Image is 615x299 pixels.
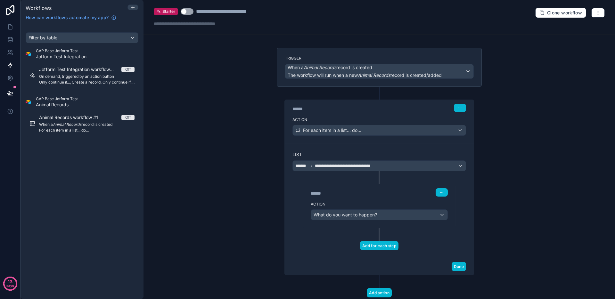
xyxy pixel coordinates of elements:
[367,288,392,297] button: Add action
[53,122,81,127] em: Animal Records
[36,53,86,60] span: Jotform Test Integration
[292,151,466,158] label: List
[36,96,78,101] span: GAP Base Jotform Test
[26,100,31,105] img: Airtable Logo
[6,281,14,290] p: days
[26,32,138,43] button: Filter by table
[36,101,78,108] span: Animal Records
[285,64,474,79] button: When aAnimal Recordsrecord is createdThe workflow will run when a newAnimal Recordsrecord is crea...
[304,65,336,70] em: Animal Records
[285,56,474,61] label: Trigger
[292,117,466,122] label: Action
[29,35,57,40] span: Filter by table
[547,10,582,16] span: Clone workflow
[125,67,131,72] div: Off
[314,212,377,217] span: What do you want to happen?
[23,14,119,21] a: How can workflows automate my app?
[39,122,135,127] span: When a record is created
[26,5,52,11] span: Workflows
[288,72,442,78] span: The workflow will run when a new record is created/added
[292,125,466,136] button: For each item in a list... do...
[39,66,121,73] span: Jotform Test Integration workflow #1
[288,64,372,71] span: When a record is created
[311,209,448,220] button: What do you want to happen?
[303,127,361,133] span: For each item in a list... do...
[39,128,135,133] span: For each item in a list... do...
[125,115,131,120] div: Off
[39,74,135,79] span: On demand, triggered by an action button
[452,262,466,271] button: Done
[8,279,12,285] p: 13
[535,8,586,18] button: Clone workflow
[36,48,86,53] span: GAP Base Jotform Test
[358,72,390,78] em: Animal Records
[311,202,448,207] label: Action
[26,52,31,57] img: Airtable Logo
[26,110,138,137] a: Animal Records workflow #1OffWhen aAnimal Recordsrecord is createdFor each item in a list... do...
[39,80,135,85] span: Only continue if..., Create a record, Only continue if..., Create a record
[360,241,398,250] button: Add for each step
[39,114,106,121] span: Animal Records workflow #1
[162,9,175,14] span: Starter
[26,62,138,89] a: Jotform Test Integration workflow #1OffOn demand, triggered by an action buttonOnly continue if.....
[20,25,143,299] div: scrollable content
[26,14,109,21] span: How can workflows automate my app?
